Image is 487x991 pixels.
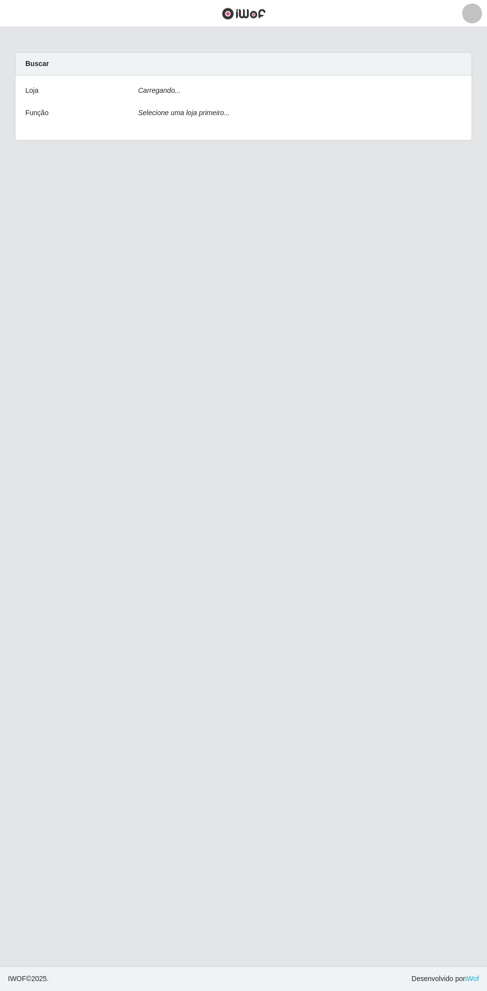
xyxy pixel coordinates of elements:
[138,109,230,117] i: Selecione uma loja primeiro...
[411,974,479,984] span: Desenvolvido por
[25,108,49,118] label: Função
[8,975,26,983] span: IWOF
[138,86,181,94] i: Carregando...
[465,975,479,983] a: iWof
[25,85,38,96] label: Loja
[8,974,49,984] span: © 2025 .
[25,60,49,68] strong: Buscar
[222,7,266,20] img: CoreUI Logo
